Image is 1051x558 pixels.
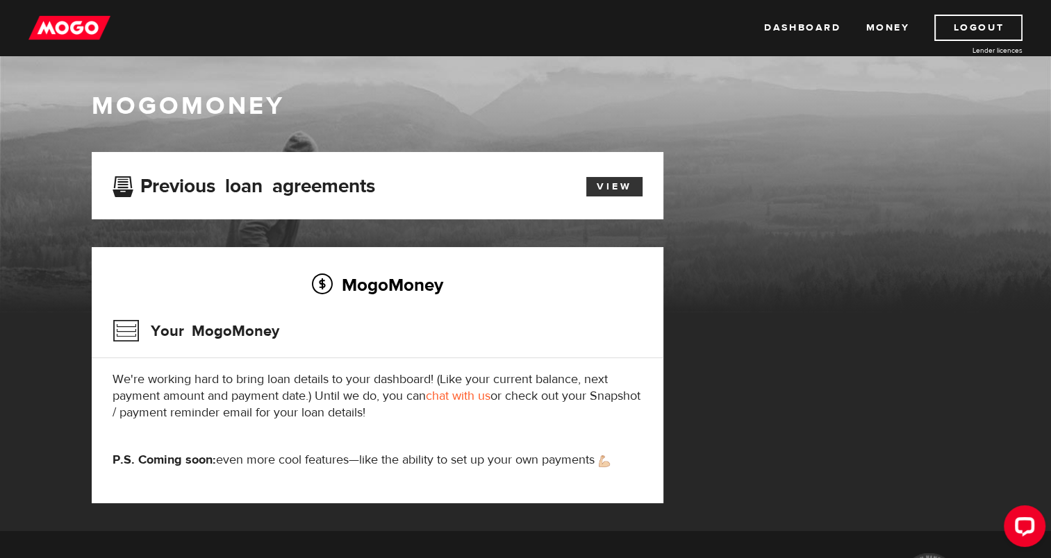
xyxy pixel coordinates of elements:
[113,452,216,468] strong: P.S. Coming soon:
[586,177,643,196] a: View
[866,15,909,41] a: Money
[113,270,643,299] h2: MogoMoney
[426,388,490,404] a: chat with us
[934,15,1023,41] a: Logout
[28,15,110,41] img: mogo_logo-11ee424be714fa7cbb0f0f49df9e16ec.png
[113,175,375,193] h3: Previous loan agreements
[92,92,960,121] h1: MogoMoney
[113,313,279,349] h3: Your MogoMoney
[764,15,841,41] a: Dashboard
[113,452,643,468] p: even more cool features—like the ability to set up your own payments
[599,455,610,467] img: strong arm emoji
[918,45,1023,56] a: Lender licences
[993,500,1051,558] iframe: LiveChat chat widget
[113,371,643,421] p: We're working hard to bring loan details to your dashboard! (Like your current balance, next paym...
